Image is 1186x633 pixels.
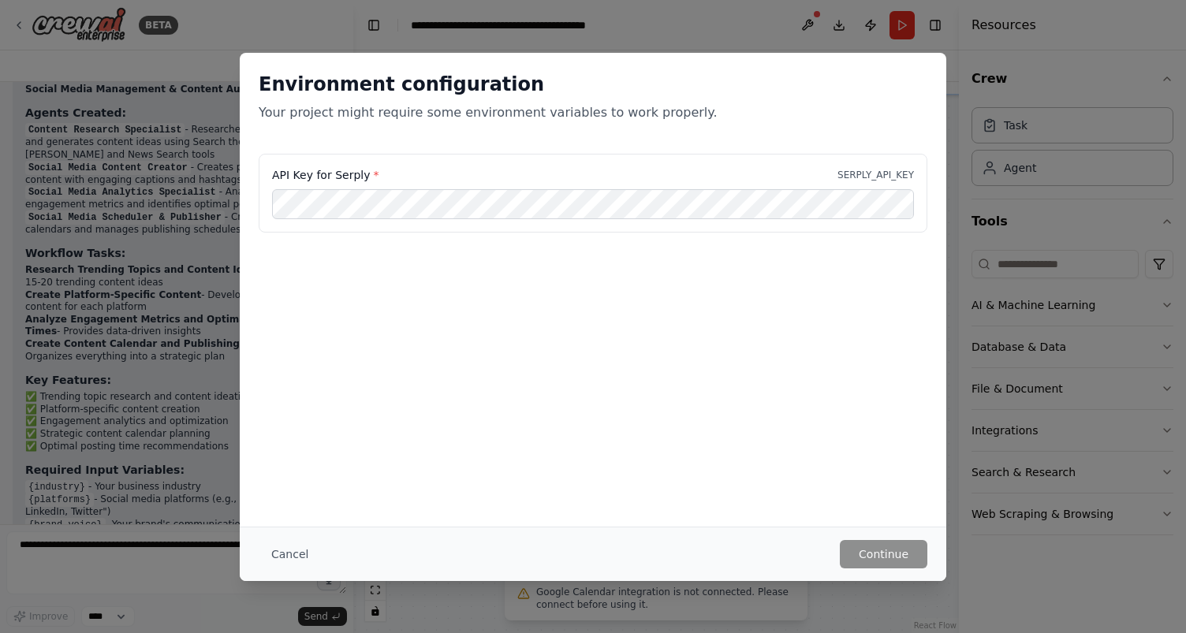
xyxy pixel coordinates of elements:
p: SERPLY_API_KEY [837,169,914,181]
label: API Key for Serply [272,167,379,183]
p: Your project might require some environment variables to work properly. [259,103,927,122]
button: Continue [840,540,927,568]
button: Cancel [259,540,321,568]
h2: Environment configuration [259,72,927,97]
